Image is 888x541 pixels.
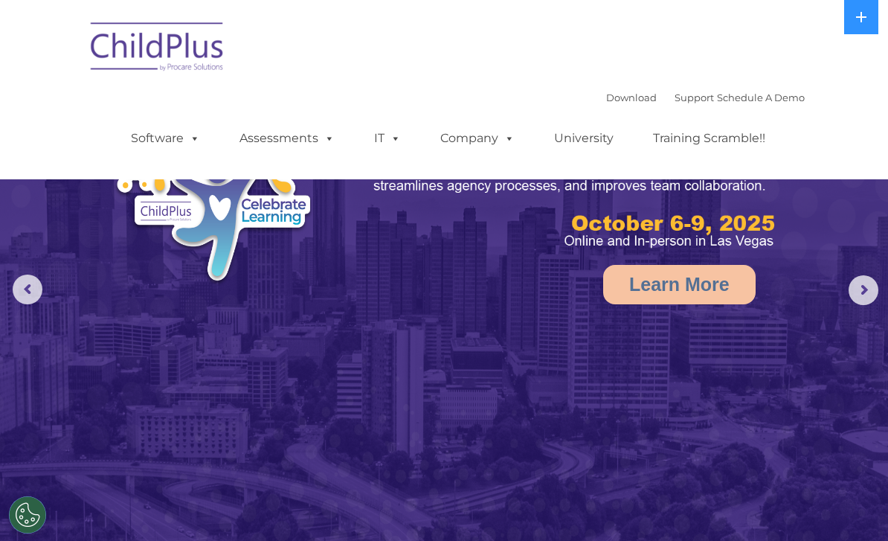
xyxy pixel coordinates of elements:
[638,124,780,153] a: Training Scramble!!
[603,265,756,304] a: Learn More
[717,92,805,103] a: Schedule A Demo
[606,92,657,103] a: Download
[225,124,350,153] a: Assessments
[675,92,714,103] a: Support
[359,124,416,153] a: IT
[539,124,628,153] a: University
[9,496,46,534] button: Cookies Settings
[606,92,805,103] font: |
[425,124,530,153] a: Company
[83,12,232,86] img: ChildPlus by Procare Solutions
[116,124,215,153] a: Software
